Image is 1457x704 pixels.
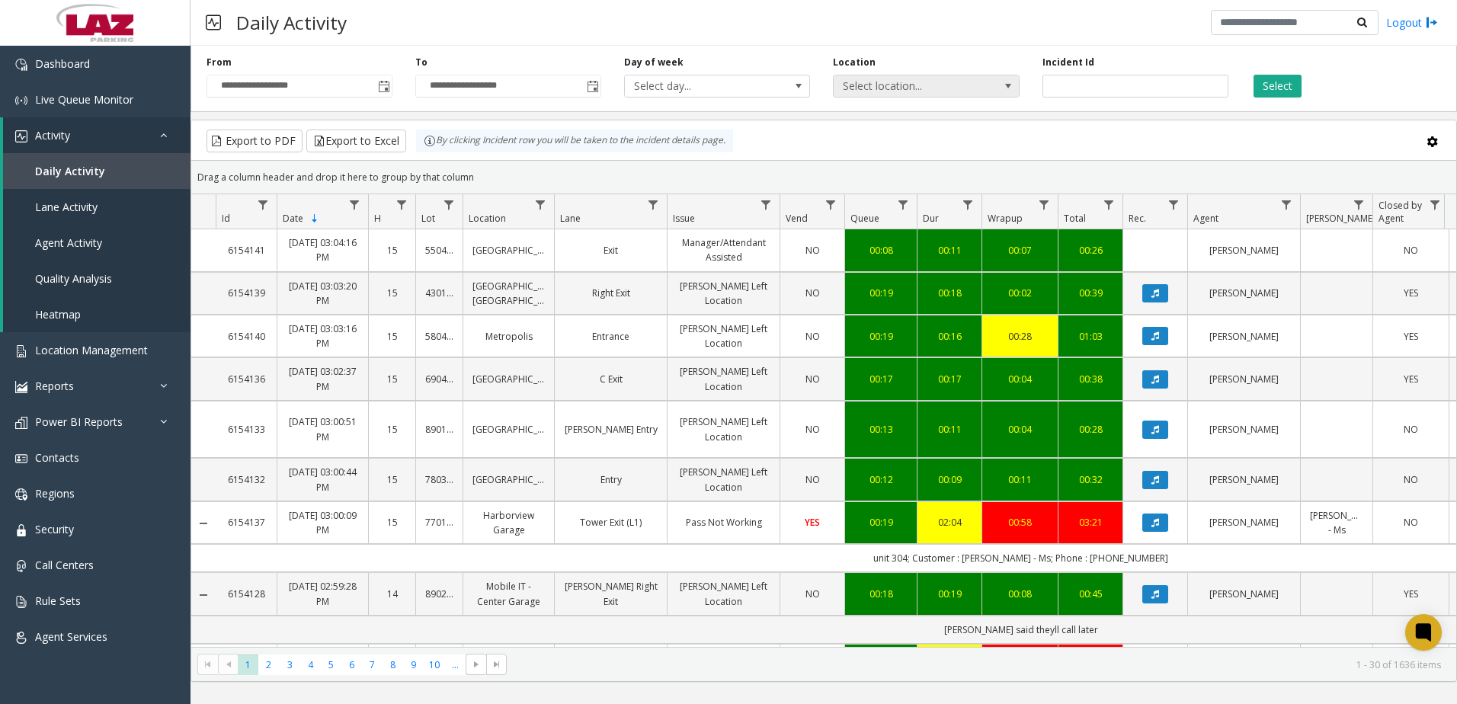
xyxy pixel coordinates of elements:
span: Page 7 [362,654,383,675]
a: Quality Analysis [3,261,191,296]
a: YES [789,515,835,530]
label: To [415,56,427,69]
a: [DATE] 03:00:09 PM [287,508,359,537]
a: Lane Activity [3,189,191,225]
a: Metropolis [472,329,545,344]
span: Quality Analysis [35,271,112,286]
a: 00:19 [854,286,908,300]
div: 00:32 [1068,472,1113,487]
label: Location [833,56,876,69]
a: 00:04 [991,372,1049,386]
a: 03:21 [1068,515,1113,530]
span: Date [283,212,303,225]
a: 15 [378,329,406,344]
label: From [207,56,232,69]
a: 00:45 [1068,587,1113,601]
a: 6154140 [225,329,267,344]
a: NO [789,329,835,344]
a: 6154132 [225,472,267,487]
a: [PERSON_NAME] Left Location [677,322,770,350]
a: Entrance [564,329,658,344]
button: Export to PDF [207,130,303,152]
a: 6154137 [225,515,267,530]
a: 00:12 [854,472,908,487]
span: Agent Services [35,629,107,644]
a: Issue Filter Menu [756,194,777,215]
a: 00:19 [854,329,908,344]
div: 00:38 [1068,372,1113,386]
a: 00:11 [927,243,972,258]
div: 00:19 [854,515,908,530]
a: [PERSON_NAME] [1197,587,1291,601]
span: Heatmap [35,307,81,322]
a: 00:18 [854,587,908,601]
a: YES [1382,587,1439,601]
span: NO [1404,516,1418,529]
span: Daily Activity [35,164,105,178]
span: Total [1064,212,1086,225]
a: C Exit [564,372,658,386]
a: 15 [378,422,406,437]
div: 00:17 [927,372,972,386]
span: Page 9 [403,654,424,675]
a: 15 [378,286,406,300]
a: 6154139 [225,286,267,300]
a: [PERSON_NAME] [1197,422,1291,437]
img: 'icon' [15,130,27,142]
a: Mobile IT - Center Garage [472,579,545,608]
a: 00:04 [991,422,1049,437]
a: Queue Filter Menu [893,194,914,215]
span: YES [1404,330,1418,343]
a: 15 [378,243,406,258]
a: 00:11 [991,472,1049,487]
a: 15 [378,515,406,530]
a: 00:08 [854,243,908,258]
span: Go to the next page [470,658,482,670]
span: YES [1404,373,1418,386]
a: Logout [1386,14,1438,30]
img: 'icon' [15,94,27,107]
img: 'icon' [15,453,27,465]
a: Pass Not Working [677,515,770,530]
span: YES [1404,587,1418,600]
a: Harborview Garage [472,508,545,537]
span: Lane Activity [35,200,98,214]
a: YES [1382,286,1439,300]
span: Closed by Agent [1379,199,1422,225]
a: 580494 [425,329,453,344]
a: NO [1382,422,1439,437]
a: 00:09 [927,472,972,487]
a: 00:17 [854,372,908,386]
a: [PERSON_NAME] Entry [564,422,658,437]
span: NO [805,473,820,486]
div: 02:04 [927,515,972,530]
span: Dur [923,212,939,225]
span: Select location... [834,75,981,97]
a: Collapse Details [191,589,216,601]
div: 00:28 [1068,422,1113,437]
span: Power BI Reports [35,414,123,429]
span: Page 4 [300,654,321,675]
a: 430104 [425,286,453,300]
a: Manager/Attendant Assisted [677,235,770,264]
a: 15 [378,372,406,386]
div: 00:26 [1068,243,1113,258]
a: NO [789,243,835,258]
a: Location Filter Menu [530,194,551,215]
a: 01:03 [1068,329,1113,344]
a: 00:19 [927,587,972,601]
div: Drag a column header and drop it here to group by that column [191,164,1456,190]
span: Page 5 [321,654,341,675]
a: [DATE] 03:03:20 PM [287,279,359,308]
a: Tower Exit (L1) [564,515,658,530]
a: Rec. Filter Menu [1164,194,1184,215]
img: infoIcon.svg [424,135,436,147]
div: 00:08 [991,587,1049,601]
div: 00:39 [1068,286,1113,300]
div: 00:13 [854,422,908,437]
span: Contacts [35,450,79,465]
